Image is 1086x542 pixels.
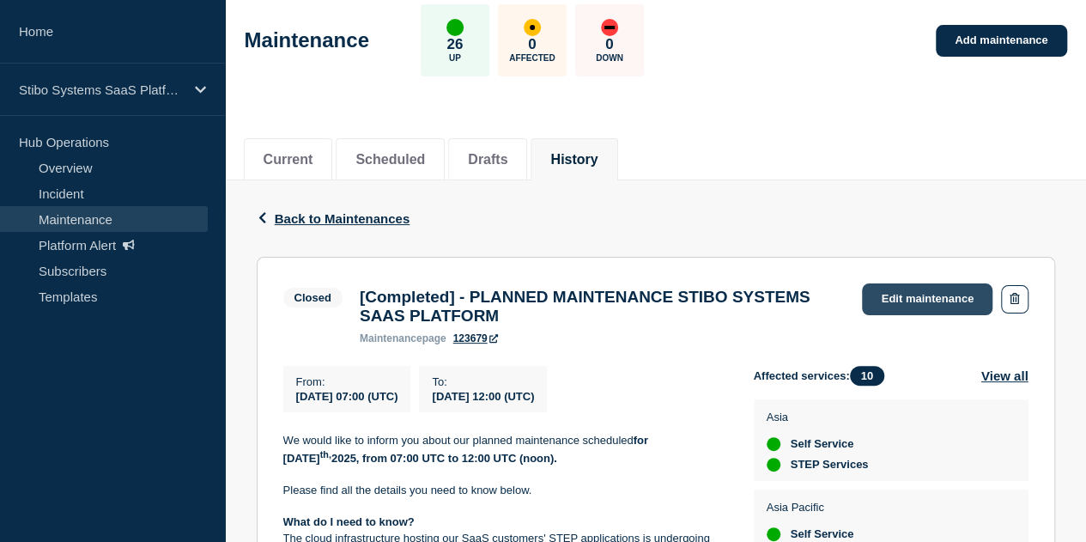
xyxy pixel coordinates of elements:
button: Drafts [468,152,507,167]
div: up [767,437,780,451]
strong: 2025, from 07:00 UTC to 12:00 UTC (noon). [331,452,557,465]
p: Asia [767,411,869,423]
span: Closed [283,288,343,308]
span: [DATE] 12:00 (UTC) [432,390,534,403]
p: We would like to inform you about our planned maintenance scheduled [283,433,726,467]
div: down [601,19,618,36]
span: Affected services: [754,366,893,386]
p: 26 [446,36,463,53]
p: Down [596,53,623,63]
span: STEP Services [791,458,869,472]
p: 0 [528,36,536,53]
p: Stibo Systems SaaS Platform Status [19,82,184,97]
div: affected [524,19,541,36]
strong: What do I need to know? [283,515,415,528]
button: Back to Maintenances [257,211,410,226]
strong: th, [320,449,331,460]
span: Back to Maintenances [275,211,410,226]
p: Asia Pacific [767,501,869,514]
h1: Maintenance [245,28,369,52]
p: To : [432,375,534,388]
div: up [767,458,780,472]
button: Current [264,152,313,167]
p: Please find all the details you need to know below. [283,483,726,498]
span: maintenance [360,332,422,344]
span: [DATE] 07:00 (UTC) [296,390,398,403]
button: History [550,152,598,167]
a: Edit maintenance [862,283,992,315]
p: Affected [509,53,555,63]
span: 10 [850,366,884,386]
div: up [446,19,464,36]
h3: [Completed] - PLANNED MAINTENANCE STIBO SYSTEMS SAAS PLATFORM [360,288,846,326]
p: 0 [605,36,613,53]
p: Up [449,53,461,63]
a: 123679 [453,332,498,344]
div: up [767,527,780,541]
span: Self Service [791,437,854,451]
span: Self Service [791,527,854,541]
button: View all [981,366,1028,386]
p: From : [296,375,398,388]
p: page [360,332,446,344]
a: Add maintenance [936,25,1066,57]
button: Scheduled [355,152,425,167]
